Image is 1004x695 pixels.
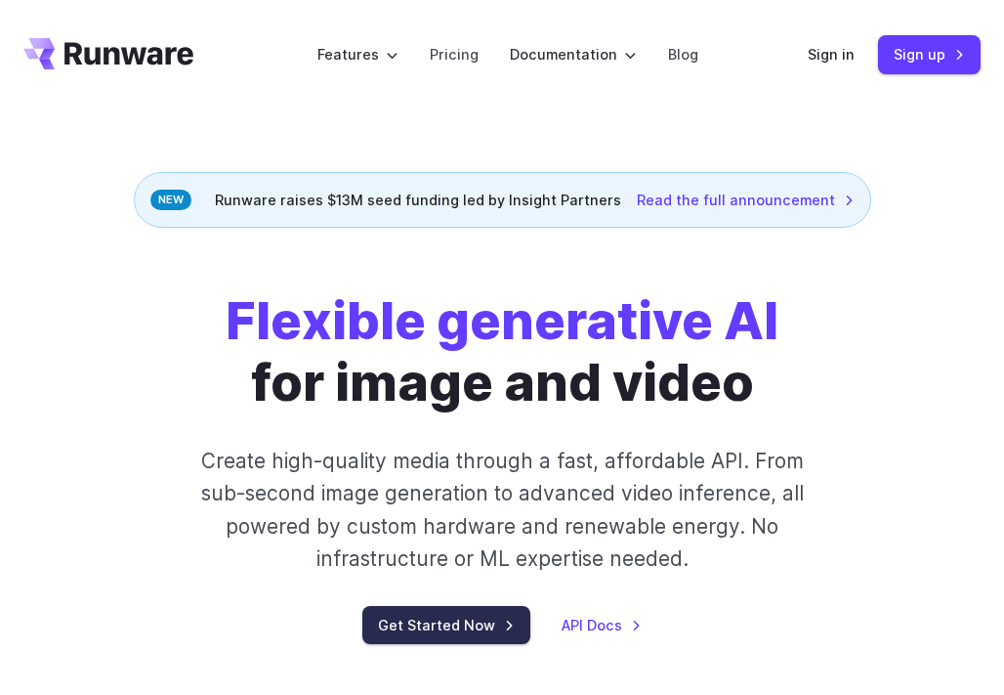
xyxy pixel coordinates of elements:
[226,290,778,413] h1: for image and video
[668,43,698,65] a: Blog
[510,43,637,65] label: Documentation
[195,445,808,575] p: Create high-quality media through a fast, affordable API. From sub-second image generation to adv...
[317,43,398,65] label: Features
[226,289,778,352] strong: Flexible generative AI
[23,38,193,69] a: Go to /
[808,43,855,65] a: Sign in
[637,189,855,211] a: Read the full announcement
[562,614,642,636] a: API Docs
[134,172,871,228] div: Runware raises $13M seed funding led by Insight Partners
[878,35,981,73] a: Sign up
[362,606,530,644] a: Get Started Now
[430,43,479,65] a: Pricing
